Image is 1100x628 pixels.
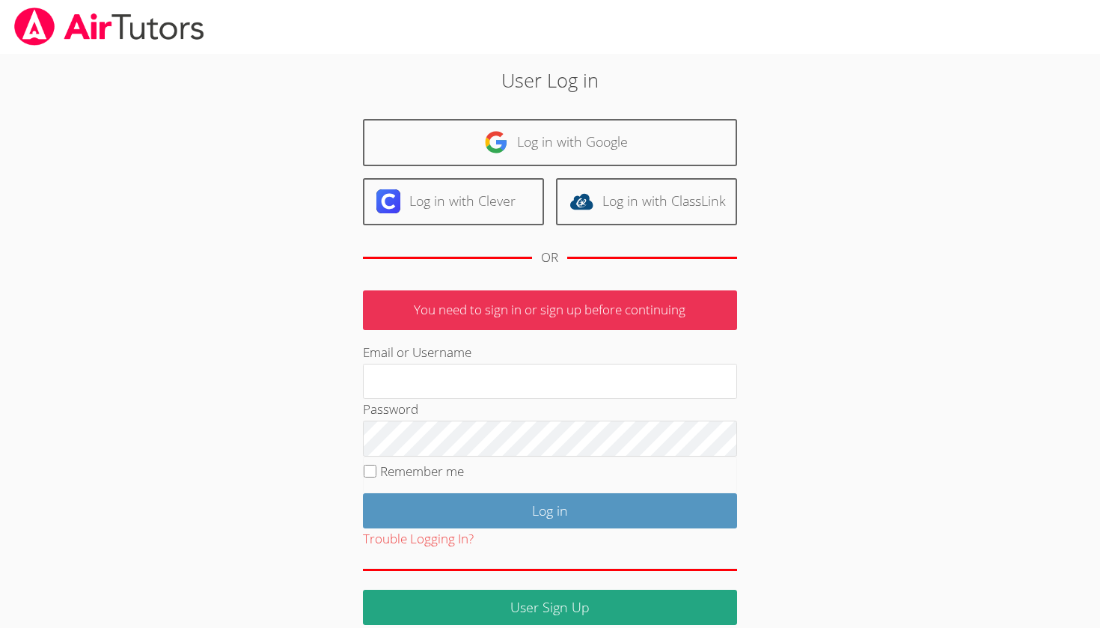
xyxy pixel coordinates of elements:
[363,290,737,330] p: You need to sign in or sign up before continuing
[484,130,508,154] img: google-logo-50288ca7cdecda66e5e0955fdab243c47b7ad437acaf1139b6f446037453330a.svg
[541,247,558,269] div: OR
[376,189,400,213] img: clever-logo-6eab21bc6e7a338710f1a6ff85c0baf02591cd810cc4098c63d3a4b26e2feb20.svg
[363,119,737,166] a: Log in with Google
[380,463,464,480] label: Remember me
[363,344,471,361] label: Email or Username
[556,178,737,225] a: Log in with ClassLink
[363,178,544,225] a: Log in with Clever
[13,7,206,46] img: airtutors_banner-c4298cdbf04f3fff15de1276eac7730deb9818008684d7c2e4769d2f7ddbe033.png
[363,528,474,550] button: Trouble Logging In?
[253,66,847,94] h2: User Log in
[363,400,418,418] label: Password
[363,493,737,528] input: Log in
[569,189,593,213] img: classlink-logo-d6bb404cc1216ec64c9a2012d9dc4662098be43eaf13dc465df04b49fa7ab582.svg
[363,590,737,625] a: User Sign Up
